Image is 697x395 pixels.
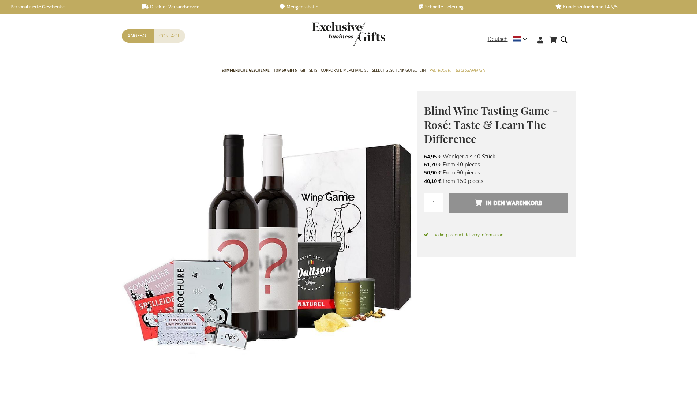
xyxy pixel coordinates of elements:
span: Gift Sets [300,67,317,74]
a: TOP 50 Gifts [273,62,297,80]
span: TOP 50 Gifts [273,67,297,74]
li: From 90 pieces [424,169,568,177]
span: Blind Wine Tasting Game - Rosé: Taste & Learn The Difference [424,103,558,146]
span: 50,90 € [424,169,441,176]
a: Gelegenheiten [456,62,485,80]
span: Gelegenheiten [456,67,485,74]
span: Corporate Merchandise [321,67,368,74]
img: Exclusive Business gifts logo [312,22,385,46]
a: Schnelle Lieferung [417,4,544,10]
span: Select Geschenk Gutschein [372,67,426,74]
li: From 150 pieces [424,177,568,185]
a: Corporate Merchandise [321,62,368,80]
span: Pro Budget [429,67,452,74]
a: Personalisierte Geschenke [4,4,130,10]
li: Weniger als 40 Stück [424,153,568,161]
span: Sommerliche geschenke [222,67,270,74]
img: Blind Wine Tasting Game - Rosé: Taste & Learn The Difference [122,91,417,385]
a: Mengenrabatte [280,4,406,10]
a: Contact [154,29,185,43]
a: Select Geschenk Gutschein [372,62,426,80]
span: 64,95 € [424,153,441,160]
span: Deutsch [488,35,508,44]
a: Pro Budget [429,62,452,80]
span: Loading product delivery information. [424,232,568,238]
input: Menge [424,193,443,212]
a: Kundenzufriedenheit 4,6/5 [555,4,682,10]
a: Angebot [122,29,154,43]
a: Gift Sets [300,62,317,80]
span: 40,10 € [424,178,441,185]
span: 61,70 € [424,161,441,168]
li: From 40 pieces [424,161,568,169]
a: store logo [312,22,349,46]
a: Direkter Versandservice [142,4,268,10]
a: Sommerliche geschenke [222,62,270,80]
